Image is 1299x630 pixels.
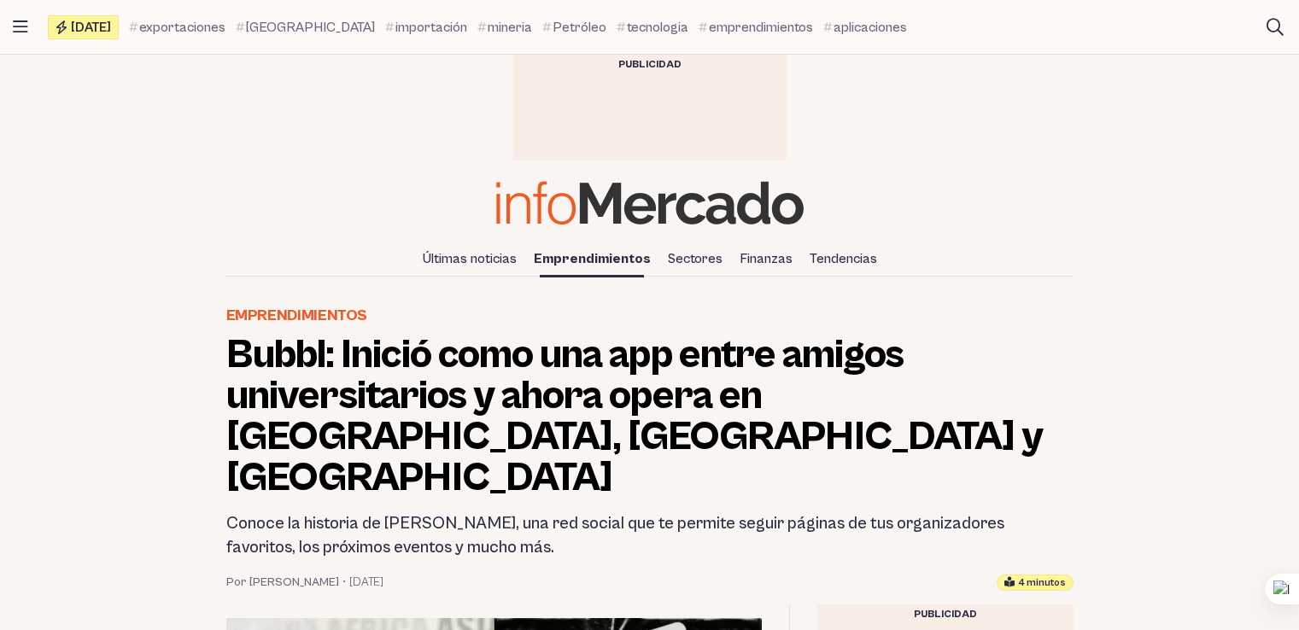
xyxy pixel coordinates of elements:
[385,17,467,38] a: importación
[246,17,375,38] span: [GEOGRAPHIC_DATA]
[997,575,1074,591] div: Tiempo estimado de lectura: 4 minutos
[542,17,606,38] a: Petróleo
[699,17,813,38] a: emprendimientos
[823,17,907,38] a: aplicaciones
[617,17,688,38] a: tecnologia
[349,574,383,591] time: 7 febrero, 2024 13:10
[139,17,225,38] span: exportaciones
[129,17,225,38] a: exportaciones
[709,17,813,38] span: emprendimientos
[226,335,1074,499] h1: Bubbl: Inició como una app entre amigos universitarios y ahora opera en [GEOGRAPHIC_DATA], [GEOGR...
[817,604,1074,625] div: Publicidad
[226,512,1074,560] h2: Conoce la historia de [PERSON_NAME], una red social que te permite seguir páginas de tus organiza...
[71,20,111,34] span: [DATE]
[226,304,368,328] a: Emprendimientos
[553,17,606,38] span: Petróleo
[236,17,375,38] a: [GEOGRAPHIC_DATA]
[661,244,729,273] a: Sectores
[342,574,346,591] span: •
[496,181,804,225] img: Infomercado Ecuador logo
[513,55,787,75] div: Publicidad
[395,17,467,38] span: importación
[477,17,532,38] a: mineria
[834,17,907,38] span: aplicaciones
[488,17,532,38] span: mineria
[416,244,524,273] a: Últimas noticias
[627,17,688,38] span: tecnologia
[733,244,799,273] a: Finanzas
[803,244,884,273] a: Tendencias
[226,574,339,591] a: Por [PERSON_NAME]
[527,244,658,273] a: Emprendimientos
